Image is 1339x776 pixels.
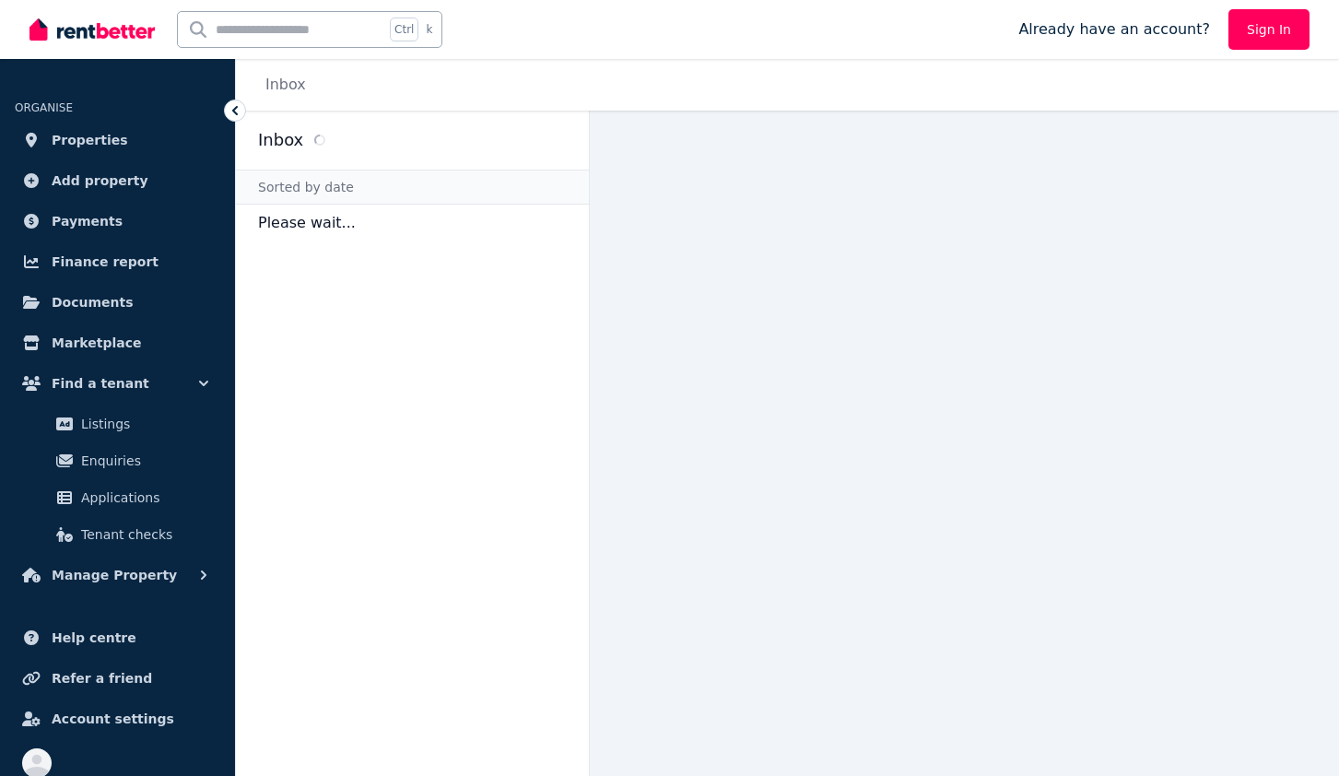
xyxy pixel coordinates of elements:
[265,76,306,93] a: Inbox
[15,122,220,159] a: Properties
[15,101,73,114] span: ORGANISE
[52,170,148,192] span: Add property
[52,129,128,151] span: Properties
[15,619,220,656] a: Help centre
[52,627,136,649] span: Help centre
[52,564,177,586] span: Manage Property
[52,291,134,313] span: Documents
[52,251,159,273] span: Finance report
[236,205,589,241] p: Please wait...
[1018,18,1210,41] span: Already have an account?
[390,18,418,41] span: Ctrl
[52,667,152,689] span: Refer a friend
[22,479,213,516] a: Applications
[15,365,220,402] button: Find a tenant
[22,442,213,479] a: Enquiries
[29,16,155,43] img: RentBetter
[22,516,213,553] a: Tenant checks
[15,660,220,697] a: Refer a friend
[52,210,123,232] span: Payments
[15,324,220,361] a: Marketplace
[52,332,141,354] span: Marketplace
[15,557,220,594] button: Manage Property
[15,162,220,199] a: Add property
[81,523,206,546] span: Tenant checks
[15,203,220,240] a: Payments
[236,170,589,205] div: Sorted by date
[258,127,303,153] h2: Inbox
[52,372,149,394] span: Find a tenant
[81,487,206,509] span: Applications
[52,708,174,730] span: Account settings
[22,406,213,442] a: Listings
[81,413,206,435] span: Listings
[15,700,220,737] a: Account settings
[1228,9,1310,50] a: Sign In
[15,284,220,321] a: Documents
[15,243,220,280] a: Finance report
[236,59,328,111] nav: Breadcrumb
[81,450,206,472] span: Enquiries
[426,22,432,37] span: k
